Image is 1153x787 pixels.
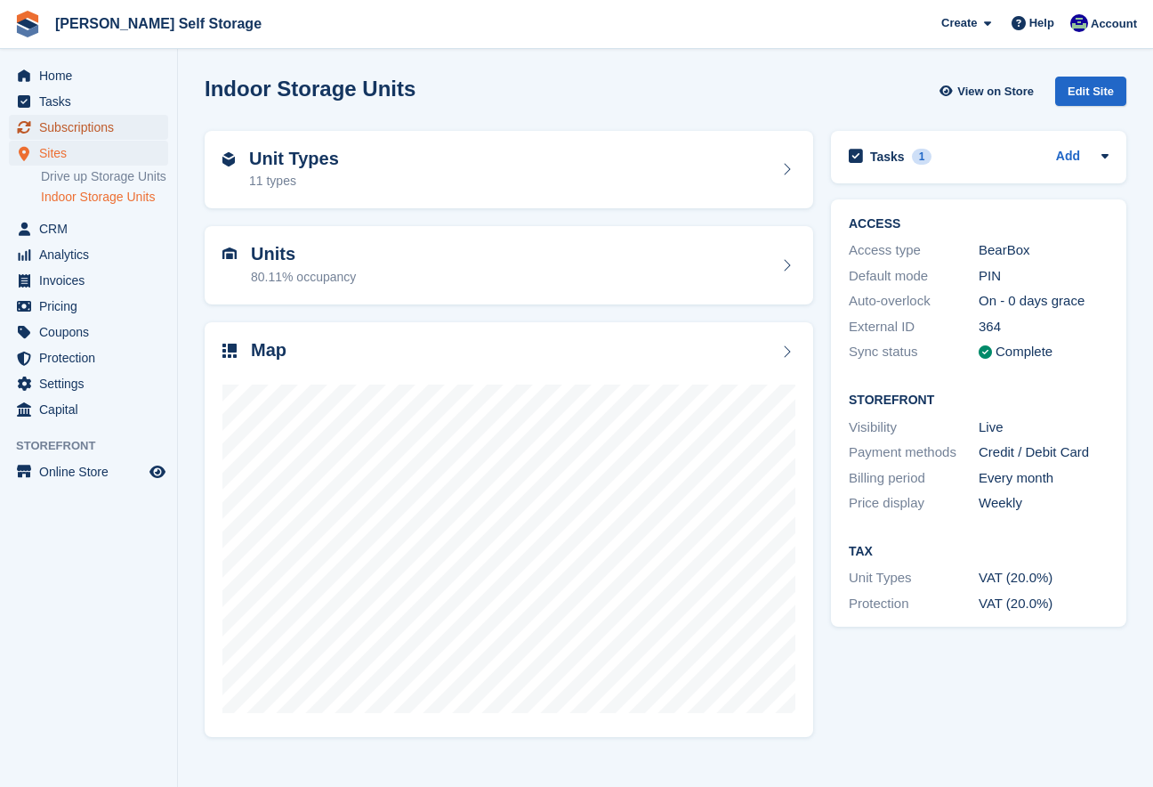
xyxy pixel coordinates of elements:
[41,189,168,206] a: Indoor Storage Units
[39,242,146,267] span: Analytics
[849,418,979,438] div: Visibility
[9,242,168,267] a: menu
[979,594,1109,614] div: VAT (20.0%)
[9,294,168,319] a: menu
[1029,14,1054,32] span: Help
[979,493,1109,514] div: Weekly
[979,266,1109,287] div: PIN
[41,168,168,185] a: Drive up Storage Units
[205,77,415,101] h2: Indoor Storage Units
[9,371,168,396] a: menu
[222,247,237,260] img: unit-icn-7be61d7bf1b0ce9d3e12c5938cc71ed9869f7b940bace4675aadf7bd6d80202e.svg
[9,459,168,484] a: menu
[39,320,146,345] span: Coupons
[249,172,339,191] div: 11 types
[251,340,286,361] h2: Map
[222,152,235,166] img: unit-type-icn-2b2737a686de81e16bb02015468b77c625bbabd49415b5ef34ead5e3b44a266d.svg
[870,149,905,165] h2: Tasks
[849,342,979,362] div: Sync status
[39,63,146,88] span: Home
[849,266,979,287] div: Default mode
[849,468,979,489] div: Billing period
[849,217,1109,231] h2: ACCESS
[39,397,146,422] span: Capital
[979,468,1109,489] div: Every month
[39,294,146,319] span: Pricing
[205,226,813,304] a: Units 80.11% occupancy
[9,89,168,114] a: menu
[1055,77,1126,113] a: Edit Site
[39,345,146,370] span: Protection
[39,459,146,484] span: Online Store
[249,149,339,169] h2: Unit Types
[222,344,237,358] img: map-icn-33ee37083ee616e46c38cad1a60f524a97daa1e2b2c8c0bc3eb3415660979fc1.svg
[849,240,979,261] div: Access type
[849,291,979,312] div: Auto-overlock
[9,320,168,345] a: menu
[9,115,168,140] a: menu
[251,244,356,264] h2: Units
[16,437,177,455] span: Storefront
[849,568,979,588] div: Unit Types
[979,240,1109,261] div: BearBox
[979,418,1109,438] div: Live
[39,268,146,293] span: Invoices
[849,594,979,614] div: Protection
[912,149,932,165] div: 1
[1056,147,1080,167] a: Add
[1070,14,1088,32] img: Justin Farthing
[9,345,168,370] a: menu
[251,268,356,287] div: 80.11% occupancy
[849,545,1109,559] h2: Tax
[979,291,1109,312] div: On - 0 days grace
[979,442,1109,463] div: Credit / Debit Card
[941,14,977,32] span: Create
[48,9,269,38] a: [PERSON_NAME] Self Storage
[147,461,168,483] a: Preview store
[849,493,979,514] div: Price display
[1091,15,1137,33] span: Account
[39,115,146,140] span: Subscriptions
[39,371,146,396] span: Settings
[9,397,168,422] a: menu
[14,11,41,37] img: stora-icon-8386f47178a22dfd0bd8f6a31ec36ba5ce8667c1dd55bd0f319d3a0aa187defe.svg
[205,131,813,209] a: Unit Types 11 types
[957,83,1034,101] span: View on Store
[39,89,146,114] span: Tasks
[1055,77,1126,106] div: Edit Site
[39,141,146,166] span: Sites
[996,342,1052,362] div: Complete
[9,216,168,241] a: menu
[849,317,979,337] div: External ID
[9,63,168,88] a: menu
[937,77,1041,106] a: View on Store
[39,216,146,241] span: CRM
[205,322,813,738] a: Map
[979,317,1109,337] div: 364
[979,568,1109,588] div: VAT (20.0%)
[9,268,168,293] a: menu
[849,442,979,463] div: Payment methods
[849,393,1109,408] h2: Storefront
[9,141,168,166] a: menu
